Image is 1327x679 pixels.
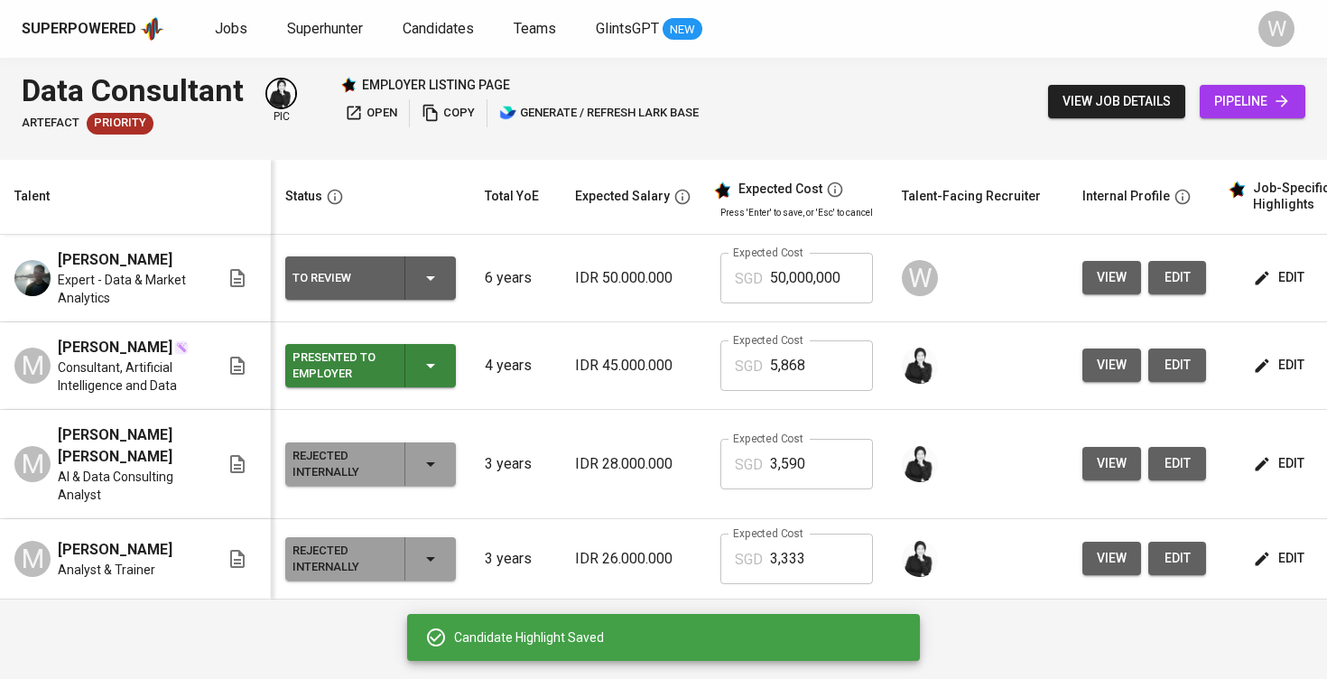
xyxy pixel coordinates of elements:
[1257,452,1304,475] span: edit
[58,249,172,271] span: [PERSON_NAME]
[1163,452,1192,475] span: edit
[1097,547,1127,570] span: view
[58,468,198,504] span: AI & Data Consulting Analyst
[485,355,546,377] p: 4 years
[1163,266,1192,289] span: edit
[485,185,539,208] div: Total YoE
[14,260,51,296] img: Edo Syahputra
[340,77,357,93] img: Glints Star
[485,548,546,570] p: 3 years
[292,539,390,579] div: Rejected Internally
[902,348,938,384] img: medwi@glints.com
[287,20,363,37] span: Superhunter
[735,454,763,476] p: SGD
[345,103,397,124] span: open
[902,260,938,296] div: W
[215,20,247,37] span: Jobs
[265,78,297,125] div: pic
[902,185,1041,208] div: Talent-Facing Recruiter
[1228,181,1246,199] img: glints_star.svg
[499,104,517,122] img: lark
[22,69,244,113] div: Data Consultant
[14,185,50,208] div: Talent
[514,20,556,37] span: Teams
[1082,185,1170,208] div: Internal Profile
[735,268,763,290] p: SGD
[58,561,155,579] span: Analyst & Trainer
[1163,547,1192,570] span: edit
[575,355,691,377] p: IDR 45.000.000
[902,541,938,577] img: medwi@glints.com
[735,549,763,571] p: SGD
[87,115,153,132] span: Priority
[1257,266,1304,289] span: edit
[422,103,475,124] span: copy
[1257,354,1304,377] span: edit
[267,79,295,107] img: medwi@glints.com
[735,356,763,377] p: SGD
[292,266,390,290] div: To Review
[174,340,189,355] img: magic_wand.svg
[499,103,699,124] span: generate / refresh lark base
[1063,90,1171,113] span: view job details
[596,20,659,37] span: GlintsGPT
[14,541,51,577] div: M
[22,115,79,132] span: Artefact
[58,539,172,561] span: [PERSON_NAME]
[292,346,390,386] div: Presented to Employer
[1257,547,1304,570] span: edit
[485,267,546,289] p: 6 years
[22,19,136,40] div: Superpowered
[720,206,873,219] p: Press 'Enter' to save, or 'Esc' to cancel
[87,113,153,135] div: New Job received from Demand Team
[362,76,510,94] p: employer listing page
[738,181,822,198] div: Expected Cost
[485,453,546,475] p: 3 years
[58,337,172,358] span: [PERSON_NAME]
[14,348,51,384] div: M
[1214,90,1291,113] span: pipeline
[285,185,322,208] div: Status
[140,15,164,42] img: app logo
[1163,354,1192,377] span: edit
[575,548,691,570] p: IDR 26.000.000
[58,424,198,468] span: [PERSON_NAME] [PERSON_NAME]
[713,181,731,200] img: glints_star.svg
[902,446,938,482] img: medwi@glints.com
[1097,452,1127,475] span: view
[663,21,702,39] span: NEW
[58,271,198,307] span: Expert - Data & Market Analytics
[575,453,691,475] p: IDR 28.000.000
[292,444,390,484] div: Rejected Internally
[1258,11,1295,47] div: W
[575,267,691,289] p: IDR 50.000.000
[575,185,670,208] div: Expected Salary
[454,628,905,646] div: Candidate Highlight Saved
[14,446,51,482] div: M
[1097,266,1127,289] span: view
[1097,354,1127,377] span: view
[58,358,198,395] span: Consultant, Artificial Intelligence and Data
[403,20,474,37] span: Candidates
